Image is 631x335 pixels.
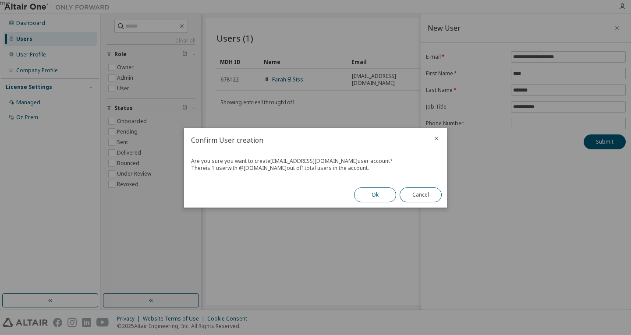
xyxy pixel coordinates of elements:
div: There is 1 user with @ [DOMAIN_NAME] out of 1 total users in the account. [191,165,440,172]
button: Ok [354,187,396,202]
h2: Confirm User creation [184,128,426,152]
div: Are you sure you want to create [EMAIL_ADDRESS][DOMAIN_NAME] user account? [191,158,440,165]
button: Cancel [400,187,442,202]
button: close [433,135,440,142]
